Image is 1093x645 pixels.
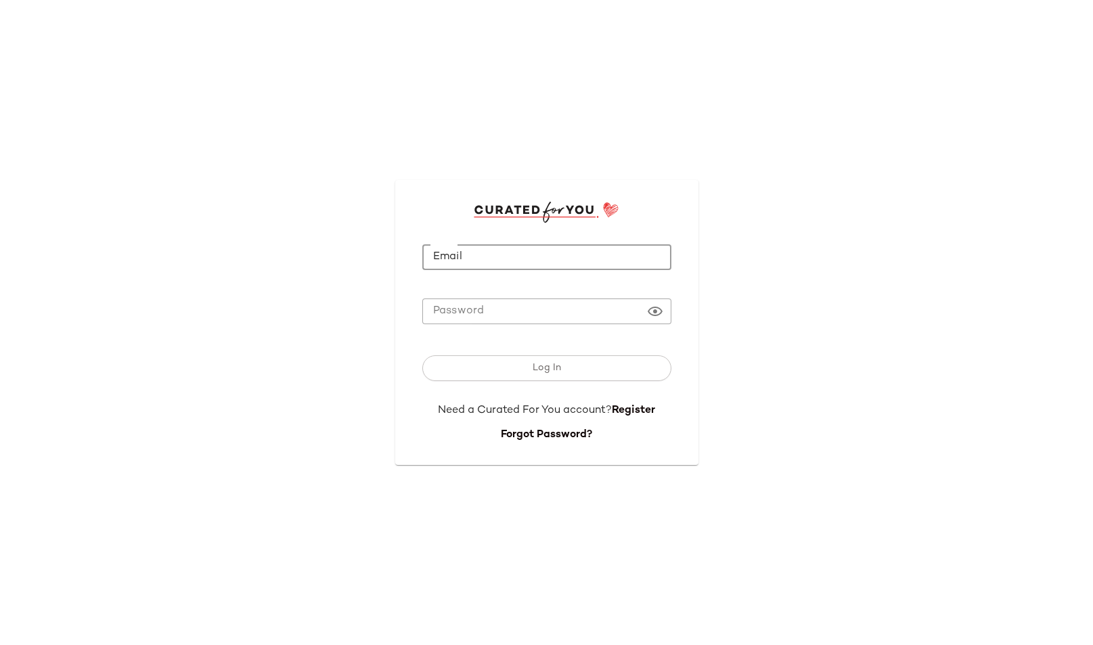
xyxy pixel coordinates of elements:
span: Need a Curated For You account? [438,405,612,416]
img: cfy_login_logo.DGdB1djN.svg [474,202,619,222]
a: Forgot Password? [501,429,592,441]
a: Register [612,405,655,416]
span: Log In [532,363,561,374]
button: Log In [422,355,671,381]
